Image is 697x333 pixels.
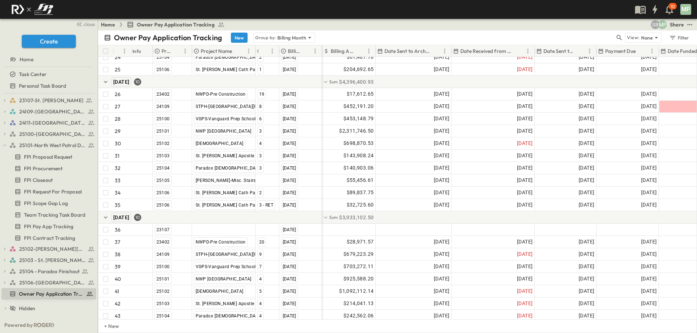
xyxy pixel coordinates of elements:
[517,188,533,197] span: [DATE]
[283,276,296,282] span: [DATE]
[196,153,288,158] span: St. [PERSON_NAME] Apostle Parish-Phase 2
[434,164,449,172] span: [DATE]
[1,80,96,92] div: Personal Task Boardtest
[329,214,338,220] p: Sum
[517,201,533,209] span: [DATE]
[356,47,364,55] button: Sort
[434,127,449,135] span: [DATE]
[19,82,66,90] span: Personal Task Board
[641,275,657,283] span: [DATE]
[434,65,449,74] span: [DATE]
[9,118,95,128] a: 24111-[GEOGRAPHIC_DATA]
[579,127,594,135] span: [DATE]
[9,140,95,150] a: 25101-North West Patrol Division
[9,129,95,139] a: 25100-Vanguard Prep School
[1,81,95,91] a: Personal Task Board
[641,188,657,197] span: [DATE]
[277,34,306,41] p: Billing Month
[288,47,301,55] p: Billing Month
[113,79,129,85] span: [DATE]
[1,175,95,185] a: FPI Closeout
[19,268,80,275] span: 25104 - Paradox Finishout
[259,55,262,60] span: 2
[1,140,96,151] div: 25101-North West Patrol Divisiontest
[579,250,594,258] span: [DATE]
[641,238,657,246] span: [DATE]
[579,188,594,197] span: [DATE]
[343,102,374,111] span: $452,191.20
[156,190,170,195] span: 25106
[156,203,170,208] span: 25106
[1,117,96,129] div: 24111-[GEOGRAPHIC_DATA]test
[156,289,170,294] span: 25102
[517,176,533,184] span: [DATE]
[259,289,262,294] span: 5
[9,244,95,254] a: 25102-Christ The Redeemer Anglican Church
[1,221,96,232] div: FPI Pay App Trackingtest
[579,287,594,295] span: [DATE]
[115,54,121,61] p: 24
[343,115,374,123] span: $453,148.79
[101,21,229,28] nav: breadcrumbs
[115,226,121,233] p: 36
[231,33,248,43] button: New
[115,128,121,135] p: 29
[641,151,657,160] span: [DATE]
[517,275,533,283] span: [DATE]
[1,266,96,277] div: 25104 - Paradox Finishouttest
[666,33,691,43] button: Filter
[331,47,355,55] p: Billing Amount
[259,240,265,245] span: 20
[134,78,141,86] div: 10
[115,263,121,270] p: 39
[156,104,170,109] span: 24109
[156,264,170,269] span: 25100
[137,21,215,28] span: Owner Pay Application Tracking
[1,254,96,266] div: 25103 - St. [PERSON_NAME] Phase 2test
[9,107,95,117] a: 24109-St. Teresa of Calcutta Parish Hall
[1,197,96,209] div: FPI Scope Gap Logtest
[115,103,120,110] p: 27
[579,201,594,209] span: [DATE]
[1,233,95,243] a: FPI Contract Tracking
[1,106,96,117] div: 24109-St. Teresa of Calcutta Parish Halltest
[434,139,449,147] span: [DATE]
[115,251,121,258] p: 38
[115,189,121,196] p: 34
[579,115,594,123] span: [DATE]
[579,238,594,246] span: [DATE]
[9,2,56,17] img: c8d7d1ed905e502e8f77bf7063faec64e13b34fdb1f2bdd94b0e311fc34f8000.png
[283,227,296,232] span: [DATE]
[283,166,296,171] span: [DATE]
[347,53,374,61] span: $61,487.78
[343,299,374,308] span: $214,041.13
[517,250,533,258] span: [DATE]
[196,116,269,121] span: VGPS-Vanguard Prep School Aledo
[24,165,63,172] span: FPI Procurement
[579,151,594,160] span: [DATE]
[156,178,170,183] span: 25105
[196,67,274,72] span: St. [PERSON_NAME] Cath Parking Lot
[641,250,657,258] span: [DATE]
[24,223,73,230] span: FPI Pay App Tracking
[1,221,95,232] a: FPI Pay App Tracking
[19,130,86,138] span: 25100-Vanguard Prep School
[1,289,95,299] a: Owner Pay Application Tracking
[83,21,95,28] span: close
[24,200,68,207] span: FPI Scope Gap Log
[680,3,692,16] button: MP
[670,4,675,9] p: 10
[434,275,449,283] span: [DATE]
[19,279,86,286] span: 25106-St. Andrews Parking Lot
[517,102,533,111] span: [DATE]
[283,252,296,257] span: [DATE]
[434,102,449,111] span: [DATE]
[156,92,170,97] span: 23402
[115,275,121,283] p: 40
[283,240,296,245] span: [DATE]
[579,164,594,172] span: [DATE]
[339,127,374,135] span: $2,311,746.50
[19,108,86,115] span: 24109-St. Teresa of Calcutta Parish Hall
[670,21,684,28] div: Share
[364,47,373,55] button: Menu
